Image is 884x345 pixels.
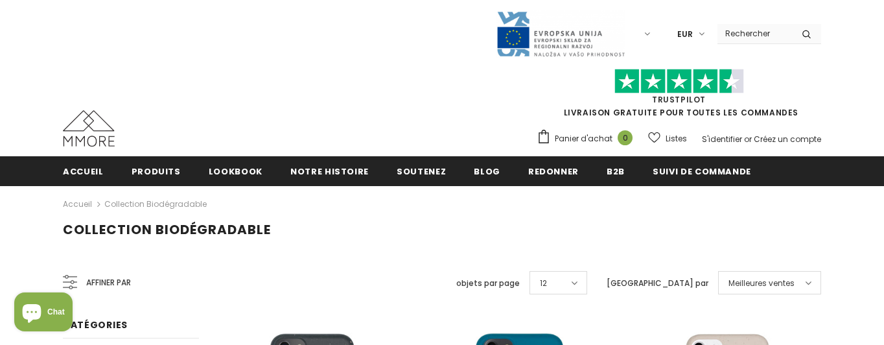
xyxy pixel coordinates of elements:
[648,127,687,150] a: Listes
[754,134,821,145] a: Créez un compte
[209,156,262,185] a: Lookbook
[209,165,262,178] span: Lookbook
[607,156,625,185] a: B2B
[10,292,76,335] inbox-online-store-chat: Shopify online store chat
[63,196,92,212] a: Accueil
[607,277,708,290] label: [GEOGRAPHIC_DATA] par
[86,276,131,290] span: Affiner par
[496,10,625,58] img: Javni Razpis
[528,165,579,178] span: Redonner
[666,132,687,145] span: Listes
[132,156,181,185] a: Produits
[717,24,792,43] input: Search Site
[653,156,751,185] a: Suivi de commande
[528,156,579,185] a: Redonner
[290,156,369,185] a: Notre histoire
[63,110,115,147] img: Cas MMORE
[677,28,693,41] span: EUR
[653,165,751,178] span: Suivi de commande
[397,156,446,185] a: soutenez
[456,277,520,290] label: objets par page
[614,69,744,94] img: Faites confiance aux étoiles pilotes
[397,165,446,178] span: soutenez
[63,165,104,178] span: Accueil
[104,198,207,209] a: Collection biodégradable
[290,165,369,178] span: Notre histoire
[496,28,625,39] a: Javni Razpis
[63,220,271,239] span: Collection biodégradable
[744,134,752,145] span: or
[618,130,633,145] span: 0
[555,132,612,145] span: Panier d'achat
[474,156,500,185] a: Blog
[537,75,821,118] span: LIVRAISON GRATUITE POUR TOUTES LES COMMANDES
[607,165,625,178] span: B2B
[132,165,181,178] span: Produits
[474,165,500,178] span: Blog
[702,134,742,145] a: S'identifier
[63,318,128,331] span: Catégories
[728,277,795,290] span: Meilleures ventes
[652,94,706,105] a: TrustPilot
[540,277,547,290] span: 12
[537,129,639,149] a: Panier d'achat 0
[63,156,104,185] a: Accueil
